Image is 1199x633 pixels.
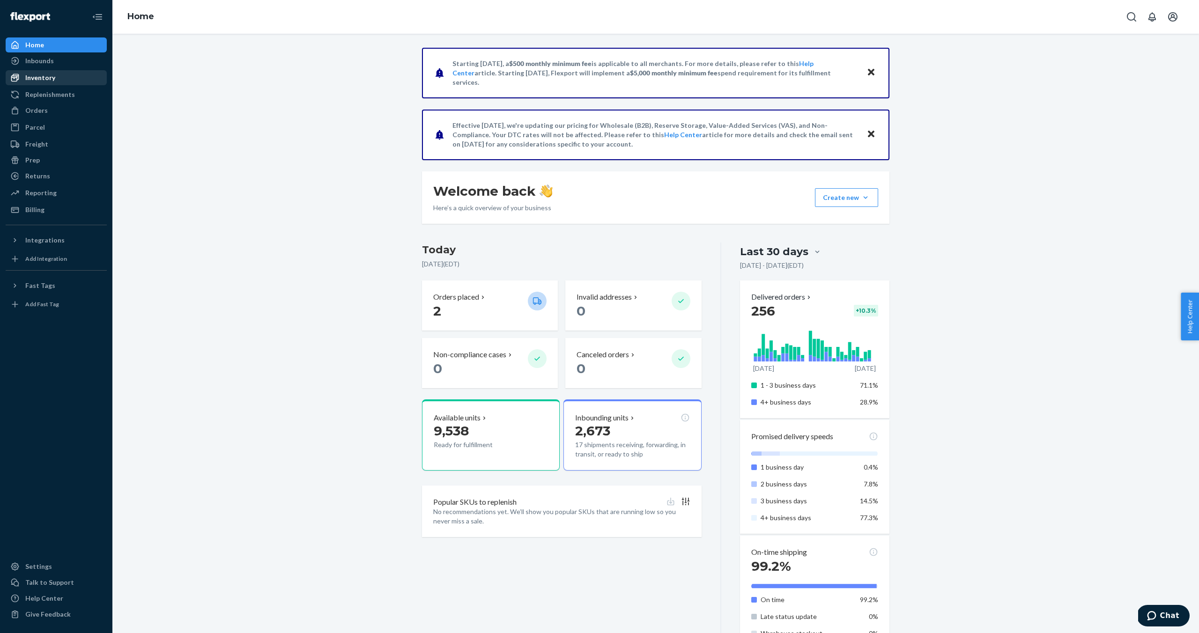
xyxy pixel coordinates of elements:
span: 0 [577,361,585,376]
button: Close Navigation [88,7,107,26]
p: 2 business days [761,479,853,489]
a: Returns [6,169,107,184]
div: + 10.3 % [854,305,878,316]
div: Add Integration [25,255,67,263]
p: On time [761,595,853,604]
a: Help Center [6,591,107,606]
span: 2 [433,303,441,319]
div: Inventory [25,73,55,82]
p: [DATE] [855,364,876,373]
p: Starting [DATE], a is applicable to all merchants. For more details, please refer to this article... [452,59,858,87]
p: Ready for fulfillment [434,440,520,449]
ol: breadcrumbs [120,3,162,30]
a: Prep [6,153,107,168]
button: Help Center [1181,293,1199,340]
p: Canceled orders [577,349,629,360]
div: Help Center [25,594,63,603]
a: Home [127,11,154,22]
div: Freight [25,140,48,149]
span: 14.5% [860,497,878,505]
span: 7.8% [864,480,878,488]
span: 0 [433,361,442,376]
img: Flexport logo [10,12,50,22]
div: Replenishments [25,90,75,99]
p: 1 business day [761,463,853,472]
a: Home [6,37,107,52]
a: Parcel [6,120,107,135]
p: [DATE] [753,364,774,373]
button: Create new [815,188,878,207]
h3: Today [422,243,702,258]
button: Close [865,128,877,141]
p: No recommendations yet. We’ll show you popular SKUs that are running low so you never miss a sale. [433,507,690,526]
iframe: Opens a widget where you can chat to one of our agents [1138,605,1190,628]
button: Open notifications [1143,7,1162,26]
span: 256 [751,303,775,319]
p: Invalid addresses [577,292,632,302]
div: Talk to Support [25,578,74,587]
span: 77.3% [860,514,878,522]
a: Add Integration [6,251,107,266]
span: 71.1% [860,381,878,389]
p: 1 - 3 business days [761,381,853,390]
h1: Welcome back [433,183,553,199]
p: 4+ business days [761,513,853,523]
p: 3 business days [761,496,853,506]
span: 99.2% [860,596,878,604]
div: Give Feedback [25,610,71,619]
button: Non-compliance cases 0 [422,338,558,388]
div: Inbounds [25,56,54,66]
div: Integrations [25,236,65,245]
p: 17 shipments receiving, forwarding, in transit, or ready to ship [575,440,689,459]
div: Prep [25,155,40,165]
p: Popular SKUs to replenish [433,497,517,508]
span: $5,000 monthly minimum fee [630,69,718,77]
button: Close [865,66,877,80]
div: Parcel [25,123,45,132]
button: Available units9,538Ready for fulfillment [422,399,560,471]
span: 0 [577,303,585,319]
span: 28.9% [860,398,878,406]
div: Last 30 days [740,244,808,259]
p: Late status update [761,612,853,621]
p: Here’s a quick overview of your business [433,203,553,213]
img: hand-wave emoji [540,184,553,198]
button: Give Feedback [6,607,107,622]
div: Orders [25,106,48,115]
a: Inbounds [6,53,107,68]
a: Replenishments [6,87,107,102]
p: Promised delivery speeds [751,431,833,442]
span: 2,673 [575,423,610,439]
a: Freight [6,137,107,152]
span: 0% [869,612,878,620]
a: Inventory [6,70,107,85]
p: [DATE] - [DATE] ( EDT ) [740,261,804,270]
span: 99.2% [751,558,791,574]
span: 0.4% [864,463,878,471]
p: On-time shipping [751,547,807,558]
button: Canceled orders 0 [565,338,701,388]
p: Inbounding units [575,412,629,423]
div: Reporting [25,188,57,198]
div: Settings [25,562,52,571]
button: Open Search Box [1122,7,1141,26]
span: $500 monthly minimum fee [509,59,592,67]
p: Non-compliance cases [433,349,506,360]
div: Fast Tags [25,281,55,290]
button: Delivered orders [751,292,813,302]
p: [DATE] ( EDT ) [422,259,702,269]
button: Orders placed 2 [422,280,558,331]
button: Invalid addresses 0 [565,280,701,331]
a: Help Center [664,131,702,139]
a: Add Fast Tag [6,297,107,312]
button: Open account menu [1163,7,1182,26]
p: Available units [434,412,481,423]
a: Reporting [6,185,107,200]
div: Home [25,40,44,50]
div: Add Fast Tag [25,300,59,308]
p: 4+ business days [761,397,853,407]
span: 9,538 [434,423,469,439]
